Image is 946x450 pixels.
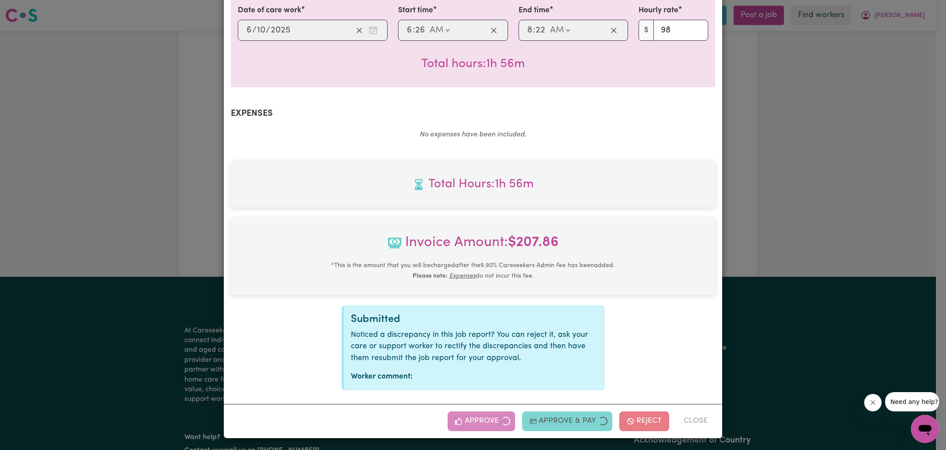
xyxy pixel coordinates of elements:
span: $ [639,20,654,41]
input: -- [246,24,252,37]
span: : [533,25,535,35]
strong: Worker comment: [351,373,413,380]
span: Total hours worked: 1 hour 56 minutes [421,58,525,70]
span: / [266,25,270,35]
label: Hourly rate [639,5,678,16]
button: Enter the date of care work [366,24,380,37]
em: No expenses have been included. [420,131,526,138]
input: -- [527,24,533,37]
input: ---- [270,24,291,37]
span: : [413,25,415,35]
input: -- [257,24,266,37]
label: Start time [398,5,433,16]
u: Expenses [449,273,476,279]
label: End time [519,5,550,16]
span: Total hours worked: 1 hour 56 minutes [238,175,708,193]
label: Date of care work [238,5,301,16]
span: Invoice Amount: [238,232,708,260]
iframe: Message from company [885,392,939,411]
iframe: Close message [864,394,882,411]
b: $ 207.86 [508,236,558,250]
h2: Expenses [231,108,715,119]
b: Please note: [413,273,448,279]
iframe: Button to launch messaging window [911,415,939,443]
button: Clear date [353,24,366,37]
input: -- [415,24,425,37]
input: -- [406,24,413,37]
p: Noticed a discrepancy in this job report? You can reject it, ask your care or support worker to r... [351,329,597,364]
span: / [252,25,257,35]
small: This is the amount that you will be charged after the 9.90 % Careseekers Admin Fee has been added... [331,262,615,279]
input: -- [535,24,546,37]
span: Submitted [351,314,400,325]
